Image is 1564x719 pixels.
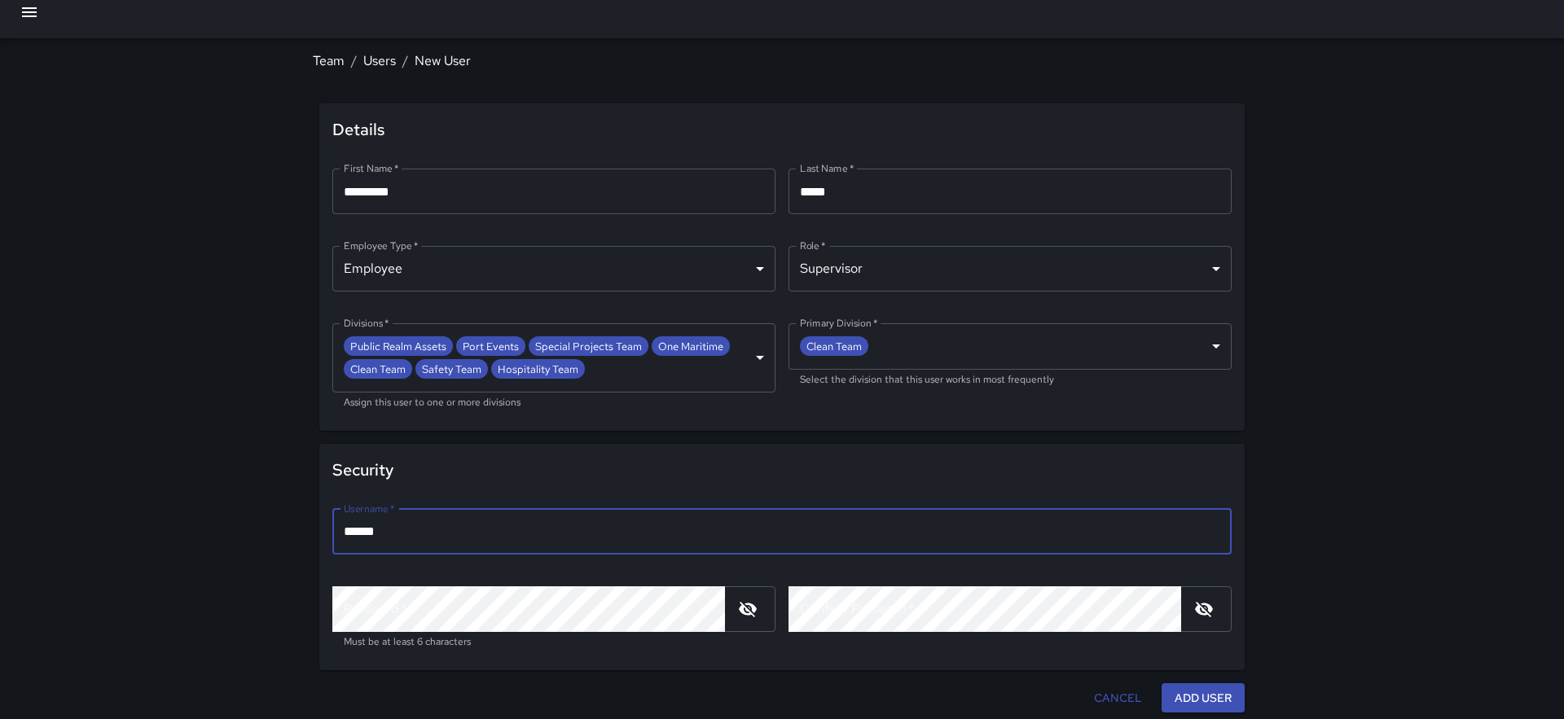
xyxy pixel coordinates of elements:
span: Details [332,116,1232,142]
p: Must be at least 6 characters [344,634,764,651]
label: Role [800,239,826,252]
keeper-lock: Open Keeper Popup [1201,522,1220,541]
a: New User [415,52,471,69]
label: Divisions [344,316,389,330]
a: Team [313,52,345,69]
button: Cancel [1087,683,1149,713]
label: First Name [344,161,399,175]
span: Clean Team [800,337,868,356]
label: Primary Division [800,316,877,330]
button: Add User [1162,683,1245,713]
li: / [402,51,408,71]
li: / [351,51,357,71]
a: Users [363,52,396,69]
p: Select the division that this user works in most frequently [800,372,1220,388]
span: Clean Team [344,360,412,379]
span: Special Projects Team [529,337,648,356]
label: Last Name [800,161,854,175]
span: Security [332,457,1232,483]
label: Username [344,502,394,515]
span: Port Events [456,337,525,356]
span: One Maritime [652,337,730,356]
label: Employee Type [344,239,418,252]
span: Public Realm Assets [344,337,453,356]
span: Safety Team [415,360,488,379]
p: Assign this user to one or more divisions [344,395,764,411]
div: Employee [332,246,775,292]
div: Supervisor [789,246,1232,292]
span: Hospitality Team [491,360,585,379]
